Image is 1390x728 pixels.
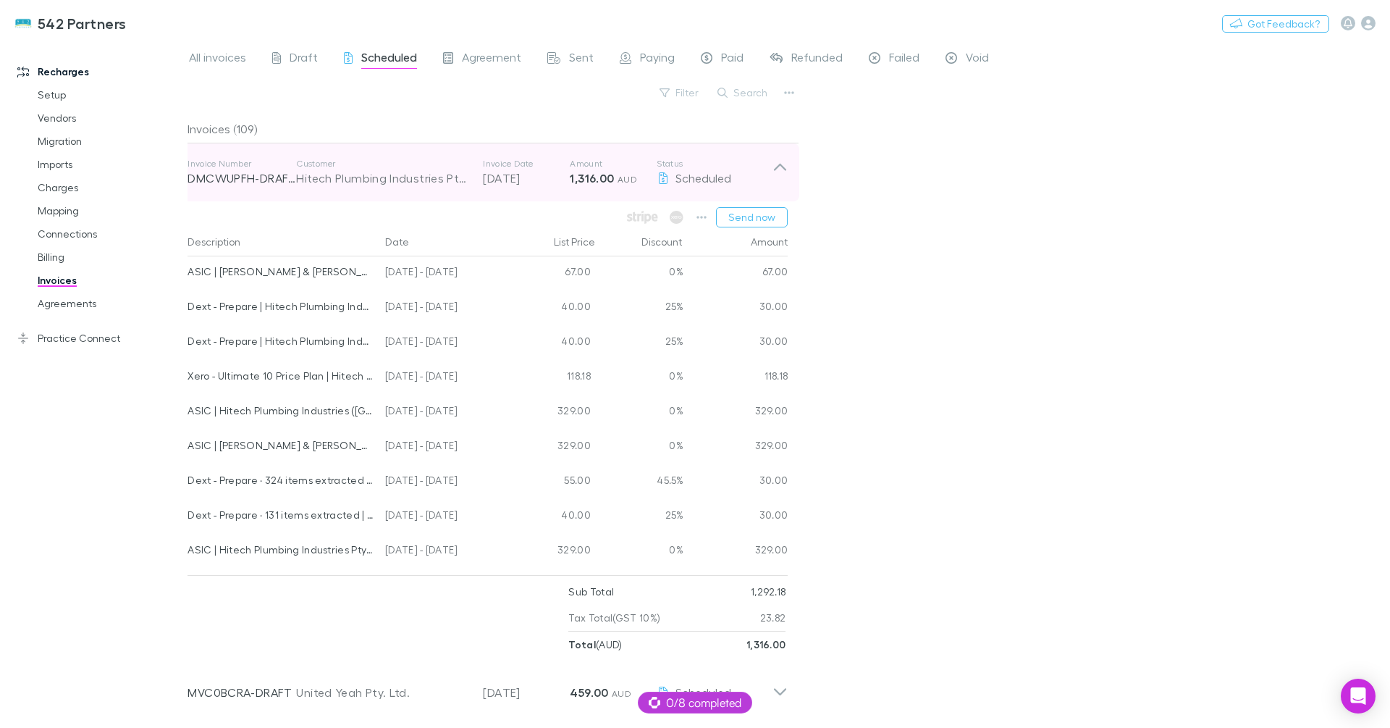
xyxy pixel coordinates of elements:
a: Agreements [23,292,195,315]
div: [DATE] - [DATE] [379,535,510,569]
div: 0% [597,535,683,569]
div: Dext - Prepare | Hitech Plumbing Industries ([GEOGRAPHIC_DATA]) Pty Ltd [188,291,374,322]
span: Scheduled [361,50,417,69]
button: Got Feedback? [1222,15,1329,33]
a: Charges [23,176,195,199]
button: Search [710,84,776,101]
div: ASIC | Hitech Plumbing Industries ([GEOGRAPHIC_DATA]) Pty Ltd [188,396,374,426]
div: Xero - Ultimate 10 Price Plan | Hitech Plumbing Industries ([GEOGRAPHIC_DATA]) Pty Ltd [188,361,374,391]
a: Setup [23,83,195,106]
div: [DATE] - [DATE] [379,361,510,396]
div: 25% [597,326,683,361]
div: [DATE] - [DATE] [379,256,510,291]
p: Invoice Number [188,158,296,170]
div: 45.5% [597,465,683,500]
a: Billing [23,246,195,269]
span: Refunded [791,50,843,69]
a: Vendors [23,106,195,130]
p: [DATE] [483,170,570,187]
div: 30.00 [683,291,788,326]
a: Recharges [3,60,195,83]
div: 118.18 [683,361,788,396]
span: Available when invoice is finalised [666,207,687,227]
div: 0% [597,430,683,465]
div: Open Intercom Messenger [1341,679,1376,714]
div: 329.00 [510,396,597,430]
div: ASIC | Hitech Plumbing Industries Pty Ltd [188,535,374,565]
p: [DATE] [483,684,570,701]
span: Draft [290,50,318,69]
button: Send now [716,207,788,227]
div: 0% [597,396,683,430]
a: Practice Connect [3,327,195,350]
div: United Yeah Pty. Ltd. [296,684,468,701]
a: Imports [23,153,195,176]
p: DMCWUPFH-DRAFT [188,170,296,187]
span: Void [966,50,989,69]
img: 542 Partners's Logo [14,14,32,32]
div: [DATE] - [DATE] [379,500,510,535]
div: 67.00 [510,256,597,291]
a: Migration [23,130,195,153]
div: Dext - Prepare · 131 items extracted | Hitech Plumbing Industries Pty Ltd [188,500,374,530]
div: 0% [597,256,683,291]
div: [DATE] - [DATE] [379,430,510,465]
div: ASIC | [PERSON_NAME] & [PERSON_NAME] PROPERTY HOLDINGS PTY LTD [188,430,374,461]
div: 25% [597,291,683,326]
a: 542 Partners [6,6,135,41]
div: 118.18 [510,361,597,396]
strong: 1,316.00 [570,171,614,185]
div: Hitech Plumbing Industries Pty Ltd [296,170,468,187]
button: Filter [652,84,707,101]
h3: 542 Partners [38,14,127,32]
span: Available when invoice is finalised [623,207,662,227]
p: MVC0BCRA-DRAFT [188,684,296,701]
span: Failed [889,50,919,69]
a: Mapping [23,199,195,222]
div: Dext - Prepare · 324 items extracted | Hitech Plumbing Industries Pty Ltd [188,465,374,495]
span: Agreement [462,50,521,69]
a: Invoices [23,269,195,292]
p: 1,292.18 [751,579,786,605]
div: 30.00 [683,500,788,535]
div: [DATE] - [DATE] [379,291,510,326]
p: Amount [570,158,657,170]
div: [DATE] - [DATE] [379,396,510,430]
p: Tax Total (GST 10%) [568,605,660,631]
div: 329.00 [510,430,597,465]
span: Paying [640,50,675,69]
div: 329.00 [683,396,788,430]
div: MVC0BCRA-DRAFTUnited Yeah Pty. Ltd.[DATE]459.00 AUDScheduled [176,658,799,716]
span: Paid [721,50,744,69]
a: Connections [23,222,195,246]
div: 0% [597,361,683,396]
p: ( AUD ) [568,632,622,658]
span: AUD [618,174,637,185]
div: [DATE] - [DATE] [379,465,510,500]
strong: 459.00 [570,685,608,700]
span: AUD [612,688,631,699]
div: 40.00 [510,500,597,535]
div: 329.00 [510,535,597,569]
div: 40.00 [510,291,597,326]
span: Sent [569,50,594,69]
div: 67.00 [683,256,788,291]
div: 25% [597,500,683,535]
div: [DATE] - [DATE] [379,326,510,361]
div: Invoice NumberDMCWUPFH-DRAFTCustomerHitech Plumbing Industries Pty LtdInvoice Date[DATE]Amount1,3... [176,143,799,201]
div: 329.00 [683,430,788,465]
p: 23.82 [760,605,786,631]
span: Scheduled [675,685,731,699]
strong: 1,316.00 [746,638,786,650]
div: 40.00 [510,326,597,361]
span: Scheduled [675,171,731,185]
div: ASIC | [PERSON_NAME] & [PERSON_NAME] PROPERTY HOLDINGS 2 PTY. LTD. [188,256,374,287]
div: 329.00 [683,535,788,569]
p: Sub Total [568,579,614,605]
div: 30.00 [683,326,788,361]
p: Customer [296,158,468,170]
div: 55.00 [510,465,597,500]
div: Dext - Prepare | Hitech Plumbing Industries ([GEOGRAPHIC_DATA]) Pty Ltd [188,326,374,356]
strong: Total [568,638,596,650]
div: 30.00 [683,465,788,500]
